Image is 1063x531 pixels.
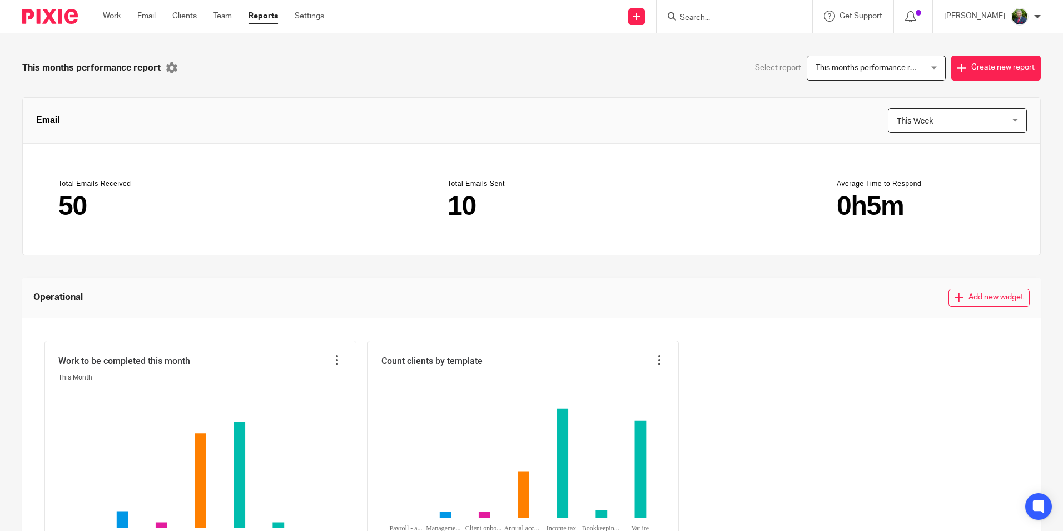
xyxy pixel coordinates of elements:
[448,179,615,188] header: Total Emails Sent
[137,11,156,22] a: Email
[634,421,646,518] path: Vat ire:244,
[213,11,232,22] a: Team
[295,11,324,22] a: Settings
[448,193,615,219] main: 10
[172,11,197,22] a: Clients
[948,289,1030,307] button: Add new widget
[1011,8,1029,26] img: download.png
[944,11,1005,22] p: [PERSON_NAME]
[755,62,801,73] span: Select report
[22,62,161,75] span: This months performance report
[679,13,779,23] input: Search
[195,433,206,528] path: Annual Acco...:17,
[400,409,646,518] g: ,Column series with 7 data points
[22,9,78,24] img: Pixie
[816,64,929,72] span: This months performance report
[58,179,226,188] header: Total Emails Received
[840,12,882,20] span: Get Support
[33,291,83,304] span: Operational
[439,512,451,518] path: Management ...:16,
[381,355,483,367] span: Count clients by template
[156,522,167,528] path: Client Onbo...:1,
[78,422,324,528] g: ,Column series with 7 data points
[234,422,245,528] path: Income Tax:19,
[272,522,284,528] path: Bookkeeping...:1,
[36,114,60,127] span: Email
[897,116,933,125] span: This Week
[249,11,278,22] a: Reports
[518,472,529,518] path: Annual acco...:116,
[58,355,190,367] span: Work to be completed this month
[951,56,1041,81] button: Create new report
[58,193,226,219] main: 50
[557,409,568,518] path: Income tax:275,
[479,512,490,518] path: Client onbo...:16,
[837,179,1005,188] header: Average Time to Respond
[117,511,128,528] path: Management ...:3,
[595,510,607,518] path: Bookkeeping...:20,
[103,11,121,22] a: Work
[58,373,92,381] span: This Month
[837,193,1005,219] main: 0h5m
